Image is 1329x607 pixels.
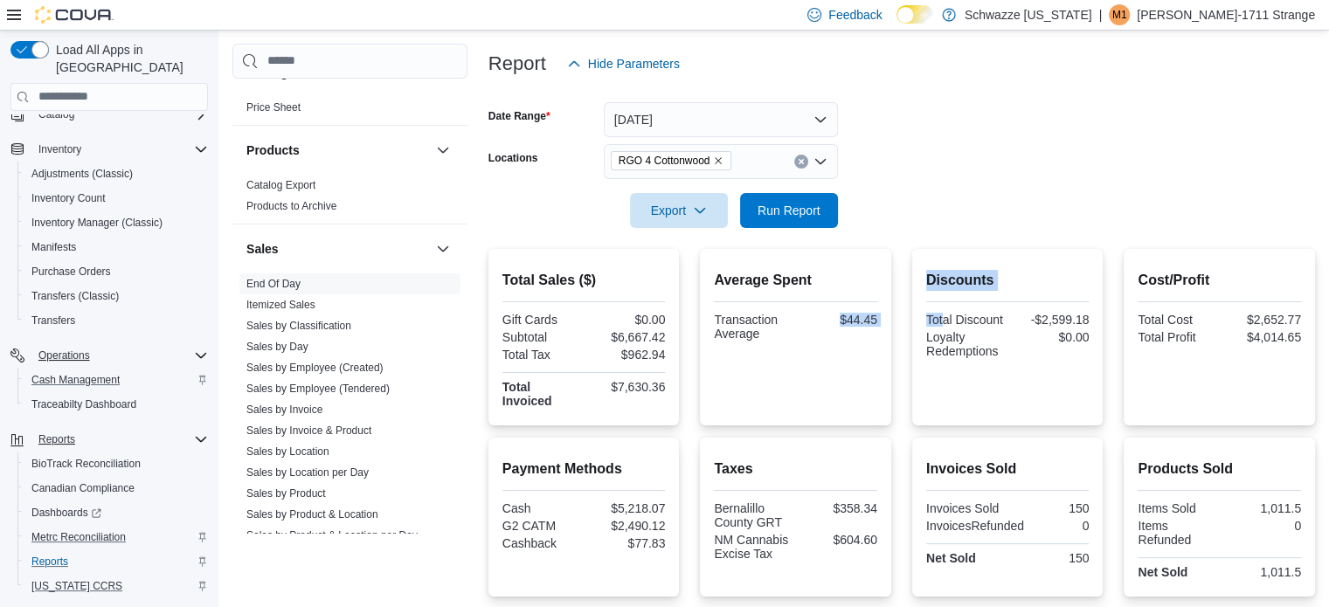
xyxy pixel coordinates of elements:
[926,270,1090,291] h2: Discounts
[31,216,163,230] span: Inventory Manager (Classic)
[246,141,300,159] h3: Products
[232,175,467,224] div: Products
[1011,330,1089,344] div: $0.00
[38,348,90,362] span: Operations
[758,202,820,219] span: Run Report
[246,240,429,258] button: Sales
[24,527,133,548] a: Metrc Reconciliation
[246,278,301,290] a: End Of Day
[24,261,208,282] span: Purchase Orders
[17,162,215,186] button: Adjustments (Classic)
[433,62,453,83] button: Pricing
[1098,4,1102,25] p: |
[246,404,322,416] a: Sales by Invoice
[17,308,215,333] button: Transfers
[24,310,82,331] a: Transfers
[560,46,687,81] button: Hide Parameters
[31,429,82,450] button: Reports
[31,506,101,520] span: Dashboards
[587,536,665,550] div: $77.83
[31,314,75,328] span: Transfers
[31,530,126,544] span: Metrc Reconciliation
[24,188,208,209] span: Inventory Count
[246,362,384,374] a: Sales by Employee (Created)
[587,330,665,344] div: $6,667.42
[488,109,550,123] label: Date Range
[502,459,666,479] h2: Payment Methods
[1223,501,1301,515] div: 1,011.5
[17,235,215,259] button: Manifests
[896,5,933,24] input: Dark Mode
[31,345,208,366] span: Operations
[38,432,75,446] span: Reports
[24,369,208,390] span: Cash Management
[24,261,118,282] a: Purchase Orders
[246,179,315,191] a: Catalog Export
[926,519,1024,533] div: InvoicesRefunded
[1109,4,1130,25] div: Mick-1711 Strange
[1112,4,1127,25] span: M1
[17,476,215,500] button: Canadian Compliance
[488,53,546,74] h3: Report
[31,429,208,450] span: Reports
[24,394,208,415] span: Traceabilty Dashboard
[799,501,877,515] div: $358.34
[587,380,665,394] div: $7,630.36
[24,502,108,523] a: Dashboards
[587,348,665,362] div: $962.94
[1138,330,1215,344] div: Total Profit
[24,237,208,258] span: Manifests
[604,102,838,137] button: [DATE]
[246,178,315,192] span: Catalog Export
[246,424,371,438] span: Sales by Invoice & Product
[587,519,665,533] div: $2,490.12
[49,41,208,76] span: Load All Apps in [GEOGRAPHIC_DATA]
[24,551,75,572] a: Reports
[1011,551,1089,565] div: 150
[502,519,580,533] div: G2 CATM
[3,137,215,162] button: Inventory
[17,210,215,235] button: Inventory Manager (Classic)
[24,551,208,572] span: Reports
[1223,313,1301,327] div: $2,652.77
[31,457,141,471] span: BioTrack Reconciliation
[246,319,351,333] span: Sales by Classification
[31,555,68,569] span: Reports
[587,501,665,515] div: $5,218.07
[24,212,208,233] span: Inventory Manager (Classic)
[246,299,315,311] a: Itemized Sales
[246,466,369,479] span: Sales by Location per Day
[630,193,728,228] button: Export
[1011,313,1089,327] div: -$2,599.18
[799,533,877,547] div: $604.60
[246,445,329,458] a: Sales by Location
[24,394,143,415] a: Traceabilty Dashboard
[31,579,122,593] span: [US_STATE] CCRS
[502,270,666,291] h2: Total Sales ($)
[24,502,208,523] span: Dashboards
[24,310,208,331] span: Transfers
[965,4,1092,25] p: Schwazze [US_STATE]
[24,453,148,474] a: BioTrack Reconciliation
[246,508,378,521] a: Sales by Product & Location
[24,527,208,548] span: Metrc Reconciliation
[926,330,1004,358] div: Loyalty Redemptions
[17,500,215,525] a: Dashboards
[24,576,208,597] span: Washington CCRS
[828,6,882,24] span: Feedback
[31,104,81,125] button: Catalog
[799,313,877,327] div: $44.45
[246,199,336,213] span: Products to Archive
[246,382,390,396] span: Sales by Employee (Tendered)
[246,100,301,114] span: Price Sheet
[502,313,580,327] div: Gift Cards
[1138,270,1301,291] h2: Cost/Profit
[588,55,680,72] span: Hide Parameters
[246,466,369,479] a: Sales by Location per Day
[31,240,76,254] span: Manifests
[488,151,538,165] label: Locations
[17,525,215,549] button: Metrc Reconciliation
[31,139,208,160] span: Inventory
[246,529,418,541] a: Sales by Product & Location per Day
[502,536,580,550] div: Cashback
